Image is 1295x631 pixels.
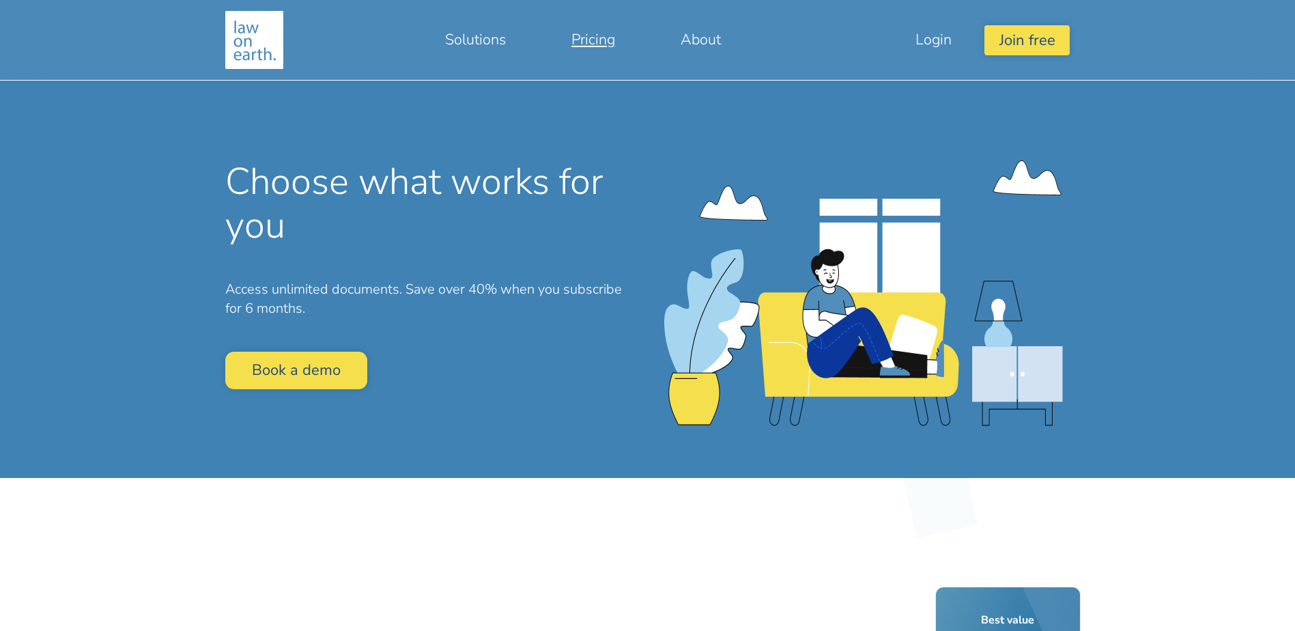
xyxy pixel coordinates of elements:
a: Pricing [539,23,648,56]
p: Access unlimited documents. Save over 40% when you subscribe for 6 months. [225,280,637,320]
h1: Choose what works for you [225,160,637,247]
img: peaceful_place.png [664,160,1063,426]
img: diamond_129129.svg [878,439,1002,563]
img: Making legal services accessible to everyone, anywhere, anytime [225,11,283,69]
a: Book a demo [225,352,367,389]
p: Best value [946,609,1070,631]
button: Join free [984,25,1069,55]
a: Solutions [412,23,539,56]
a: About [648,23,754,56]
a: Login [883,23,984,56]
